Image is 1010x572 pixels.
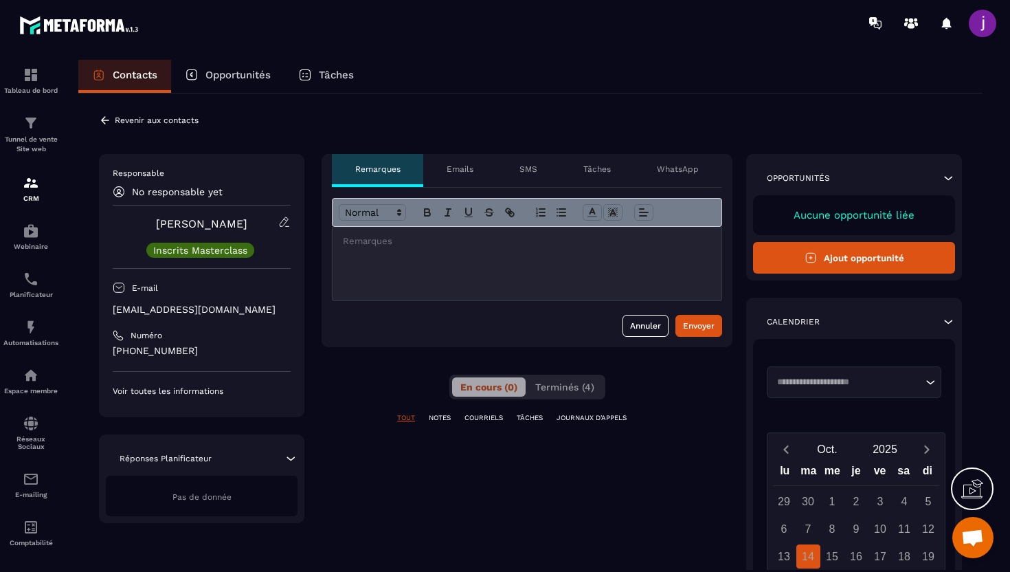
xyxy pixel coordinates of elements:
[583,164,611,175] p: Tâches
[120,453,212,464] p: Réponses Planificateur
[132,186,223,197] p: No responsable yet
[844,461,868,485] div: je
[820,489,844,514] div: 1
[675,315,722,337] button: Envoyer
[917,489,941,514] div: 5
[844,544,868,569] div: 16
[3,509,58,557] a: accountantaccountantComptabilité
[113,69,157,81] p: Contacts
[844,489,868,514] div: 2
[893,489,917,514] div: 4
[892,461,916,485] div: sa
[3,291,58,298] p: Planificateur
[767,316,820,327] p: Calendrier
[447,164,473,175] p: Emails
[23,319,39,335] img: automations
[772,375,922,389] input: Search for option
[132,283,158,294] p: E-mail
[23,115,39,131] img: formation
[772,544,796,569] div: 13
[23,67,39,83] img: formation
[820,544,844,569] div: 15
[657,164,699,175] p: WhatsApp
[113,303,291,316] p: [EMAIL_ADDRESS][DOMAIN_NAME]
[917,517,941,541] div: 12
[917,544,941,569] div: 19
[172,492,232,502] span: Pas de donnée
[3,405,58,461] a: social-networksocial-networkRéseaux Sociaux
[205,69,271,81] p: Opportunités
[3,491,58,498] p: E-mailing
[3,135,58,154] p: Tunnel de vente Site web
[893,517,917,541] div: 11
[23,415,39,432] img: social-network
[3,56,58,104] a: formationformationTableau de bord
[3,339,58,346] p: Automatisations
[797,461,821,485] div: ma
[868,517,893,541] div: 10
[915,461,939,485] div: di
[3,309,58,357] a: automationsautomationsAutomatisations
[856,437,914,461] button: Open years overlay
[3,104,58,164] a: formationformationTunnel de vente Site web
[3,461,58,509] a: emailemailE-mailing
[535,382,594,393] span: Terminés (4)
[355,164,401,175] p: Remarques
[772,517,796,541] div: 6
[131,330,162,341] p: Numéro
[3,164,58,212] a: formationformationCRM
[156,217,247,230] a: [PERSON_NAME]
[23,367,39,384] img: automations
[464,413,503,423] p: COURRIELS
[893,544,917,569] div: 18
[3,212,58,261] a: automationsautomationsWebinaire
[113,386,291,397] p: Voir toutes les informations
[868,461,892,485] div: ve
[773,461,797,485] div: lu
[3,539,58,547] p: Comptabilité
[796,517,820,541] div: 7
[284,60,368,93] a: Tâches
[19,12,143,38] img: logo
[3,387,58,395] p: Espace membre
[796,544,820,569] div: 14
[460,382,517,393] span: En cours (0)
[952,517,994,558] div: Ouvrir le chat
[153,245,247,255] p: Inscrits Masterclass
[557,413,627,423] p: JOURNAUX D'APPELS
[319,69,354,81] p: Tâches
[115,115,199,125] p: Revenir aux contacts
[113,344,291,357] p: [PHONE_NUMBER]
[844,517,868,541] div: 9
[767,173,830,184] p: Opportunités
[452,377,526,397] button: En cours (0)
[171,60,284,93] a: Opportunités
[914,440,939,459] button: Next month
[3,87,58,94] p: Tableau de bord
[517,413,543,423] p: TÂCHES
[23,471,39,487] img: email
[23,175,39,191] img: formation
[622,315,669,337] button: Annuler
[767,366,941,398] div: Search for option
[772,489,796,514] div: 29
[429,413,451,423] p: NOTES
[3,435,58,450] p: Réseaux Sociaux
[798,437,856,461] button: Open months overlay
[3,243,58,250] p: Webinaire
[868,489,893,514] div: 3
[753,242,955,274] button: Ajout opportunité
[820,517,844,541] div: 8
[3,195,58,202] p: CRM
[78,60,171,93] a: Contacts
[3,261,58,309] a: schedulerschedulerPlanificateur
[23,271,39,287] img: scheduler
[796,489,820,514] div: 30
[527,377,603,397] button: Terminés (4)
[397,413,415,423] p: TOUT
[113,168,291,179] p: Responsable
[23,223,39,239] img: automations
[23,519,39,536] img: accountant
[683,319,715,333] div: Envoyer
[3,357,58,405] a: automationsautomationsEspace membre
